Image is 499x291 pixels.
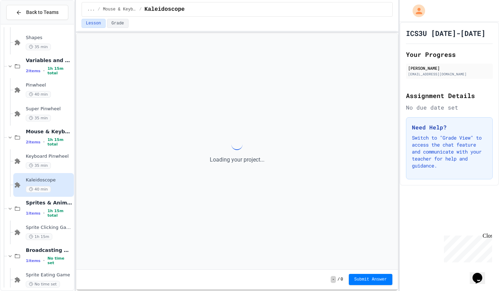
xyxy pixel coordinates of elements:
[405,3,427,19] div: My Account
[408,72,491,77] div: [EMAIL_ADDRESS][DOMAIN_NAME]
[26,186,51,193] span: 40 min
[6,5,68,20] button: Back to Teams
[82,19,106,28] button: Lesson
[406,50,493,59] h2: Your Progress
[26,162,51,169] span: 35 min
[43,210,45,216] span: •
[26,281,60,288] span: No time set
[43,68,45,74] span: •
[26,82,72,88] span: Pinwheel
[43,258,45,263] span: •
[26,211,40,216] span: 1 items
[26,200,72,206] span: Sprites & Animation
[26,154,72,159] span: Keyboard Pinwheel
[47,256,72,265] span: No time set
[26,106,72,112] span: Super Pinwheel
[331,276,336,283] span: -
[26,91,51,98] span: 40 min
[26,272,72,278] span: Sprite Eating Game
[470,263,492,284] iframe: chat widget
[26,233,52,240] span: 1h 15m
[441,233,492,262] iframe: chat widget
[26,9,59,16] span: Back to Teams
[412,123,487,132] h3: Need Help?
[145,5,185,14] span: Kaleidoscope
[47,209,72,218] span: 1h 15m total
[26,57,72,64] span: Variables and Blocks
[26,247,72,253] span: Broadcasting & Cloning
[406,103,493,112] div: No due date set
[26,259,40,263] span: 1 items
[26,115,51,121] span: 35 min
[47,66,72,75] span: 1h 15m total
[43,139,45,145] span: •
[210,156,264,164] p: Loading your project...
[406,91,493,100] h2: Assignment Details
[26,140,40,144] span: 2 items
[408,65,491,71] div: [PERSON_NAME]
[107,19,129,28] button: Grade
[26,177,72,183] span: Kaleidoscope
[103,7,136,12] span: Mouse & Keyboard
[349,274,393,285] button: Submit Answer
[26,69,40,73] span: 2 items
[47,137,72,147] span: 1h 15m total
[354,277,387,282] span: Submit Answer
[26,128,72,135] span: Mouse & Keyboard
[340,277,343,282] span: 0
[412,134,487,169] p: Switch to "Grade View" to access the chat feature and communicate with your teacher for help and ...
[3,3,48,44] div: Chat with us now!Close
[406,28,485,38] h1: ICS3U [DATE]-[DATE]
[87,7,95,12] span: ...
[139,7,141,12] span: /
[337,277,340,282] span: /
[98,7,100,12] span: /
[26,44,51,50] span: 35 min
[26,35,72,41] span: Shapes
[26,225,72,231] span: Sprite Clicking Game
